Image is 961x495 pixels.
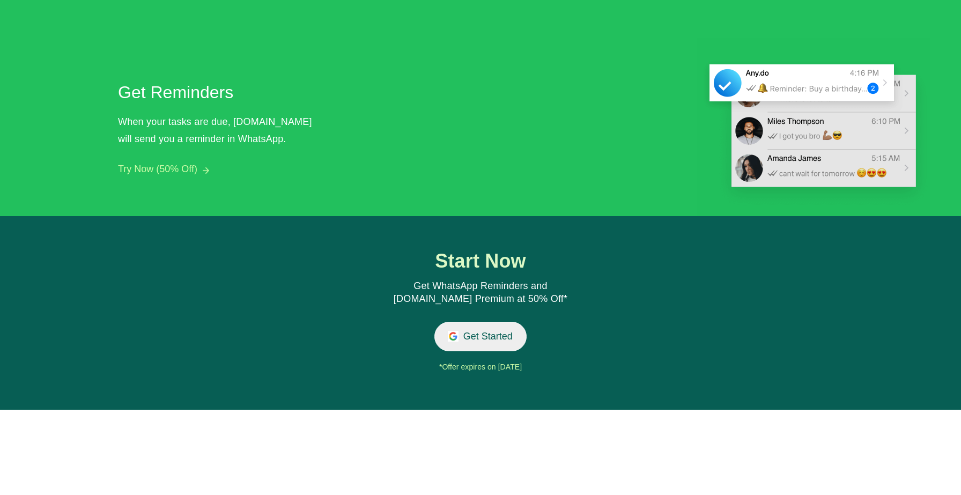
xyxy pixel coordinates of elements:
button: Get Started [434,322,527,351]
h2: Get Reminders [118,79,316,105]
img: Get Reminders in WhatsApp [697,38,930,216]
div: When your tasks are due, [DOMAIN_NAME] will send you a reminder in WhatsApp. [118,113,322,147]
div: *Offer expires on [DATE] [326,359,636,375]
div: Get WhatsApp Reminders and [DOMAIN_NAME] Premium at 50% Off* [381,280,580,306]
h1: Start Now [381,250,580,272]
img: arrow [203,167,209,174]
button: Try Now (50% Off) [118,164,197,175]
